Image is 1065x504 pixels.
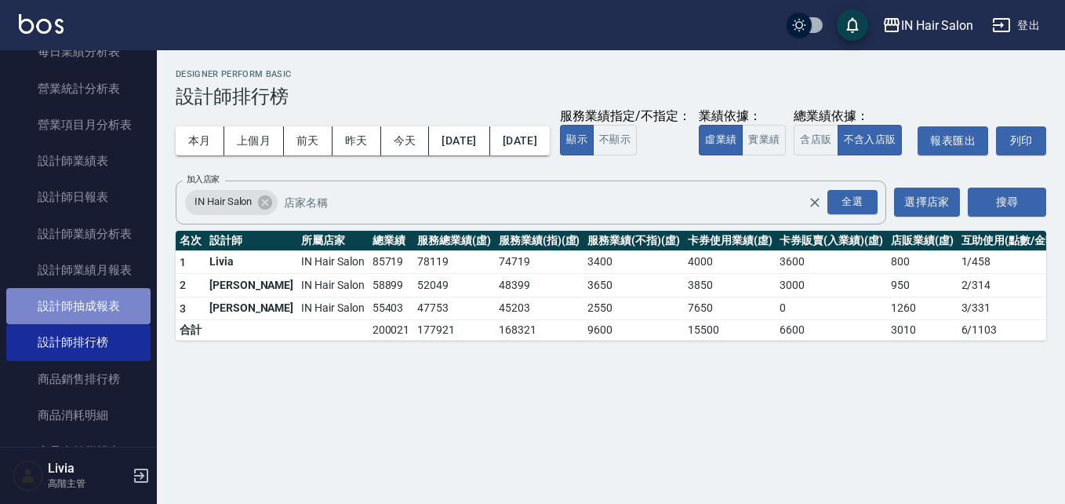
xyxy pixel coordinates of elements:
[6,107,151,143] a: 營業項目月分析表
[958,320,1064,341] td: 6 / 1103
[684,297,776,320] td: 7650
[583,231,683,251] th: 服務業績(不指)(虛)
[986,11,1046,40] button: 登出
[887,320,958,341] td: 3010
[827,190,878,214] div: 全選
[887,274,958,298] td: 950
[776,274,886,298] td: 3000
[583,297,683,320] td: 2550
[369,250,414,274] td: 85719
[297,231,368,251] th: 所屬店家
[887,250,958,274] td: 800
[837,9,868,41] button: save
[901,16,973,35] div: IN Hair Salon
[6,288,151,324] a: 設計師抽成報表
[187,173,220,185] label: 加入店家
[495,274,584,298] td: 48399
[19,14,64,34] img: Logo
[205,250,297,274] td: Livia
[180,302,186,315] span: 3
[413,274,495,298] td: 52049
[583,274,683,298] td: 3650
[684,320,776,341] td: 15500
[369,274,414,298] td: 58899
[284,126,333,155] button: 前天
[205,297,297,320] td: [PERSON_NAME]
[6,252,151,288] a: 設計師業績月報表
[6,324,151,360] a: 設計師排行榜
[6,361,151,397] a: 商品銷售排行榜
[180,279,186,291] span: 2
[490,126,550,155] button: [DATE]
[684,231,776,251] th: 卡券使用業績(虛)
[958,274,1064,298] td: 2 / 314
[6,143,151,179] a: 設計師業績表
[776,250,886,274] td: 3600
[176,231,205,251] th: 名次
[794,125,838,155] button: 含店販
[6,433,151,469] a: 商品進銷貨報表
[804,192,826,214] button: Clear
[958,231,1064,251] th: 互助使用(點數/金額)
[297,297,368,320] td: IN Hair Salon
[333,126,381,155] button: 昨天
[699,125,743,155] button: 虛業績
[369,231,414,251] th: 總業績
[48,477,128,491] p: 高階主管
[205,231,297,251] th: 設計師
[6,397,151,433] a: 商品消耗明細
[176,126,224,155] button: 本月
[205,274,297,298] td: [PERSON_NAME]
[560,125,594,155] button: 顯示
[824,187,881,217] button: Open
[495,231,584,251] th: 服務業績(指)(虛)
[776,297,886,320] td: 0
[176,69,1046,79] h2: Designer Perform Basic
[413,231,495,251] th: 服務總業績(虛)
[887,231,958,251] th: 店販業績(虛)
[838,125,903,155] button: 不含入店販
[369,297,414,320] td: 55403
[684,274,776,298] td: 3850
[176,86,1046,108] h3: 設計師排行榜
[560,108,691,125] div: 服務業績指定/不指定：
[495,297,584,320] td: 45203
[918,126,988,155] button: 報表匯出
[176,320,205,341] td: 合計
[593,125,637,155] button: 不顯示
[495,250,584,274] td: 74719
[180,256,186,268] span: 1
[583,320,683,341] td: 9600
[958,297,1064,320] td: 3 / 331
[495,320,584,341] td: 168321
[48,461,128,477] h5: Livia
[894,188,960,217] button: 選擇店家
[776,231,886,251] th: 卡券販賣(入業績)(虛)
[6,71,151,107] a: 營業統計分析表
[699,108,786,125] div: 業績依據：
[297,250,368,274] td: IN Hair Salon
[185,194,261,210] span: IN Hair Salon
[996,126,1046,155] button: 列印
[958,250,1064,274] td: 1 / 458
[684,250,776,274] td: 4000
[280,188,834,216] input: 店家名稱
[876,9,980,42] button: IN Hair Salon
[413,297,495,320] td: 47753
[742,125,786,155] button: 實業績
[224,126,284,155] button: 上個月
[6,179,151,215] a: 設計師日報表
[381,126,430,155] button: 今天
[6,216,151,252] a: 設計師業績分析表
[297,274,368,298] td: IN Hair Salon
[583,250,683,274] td: 3400
[176,231,1064,341] table: a dense table
[968,188,1046,217] button: 搜尋
[413,250,495,274] td: 78119
[6,34,151,70] a: 每日業績分析表
[794,108,910,125] div: 總業績依據：
[369,320,414,341] td: 200021
[776,320,886,341] td: 6600
[13,460,44,491] img: Person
